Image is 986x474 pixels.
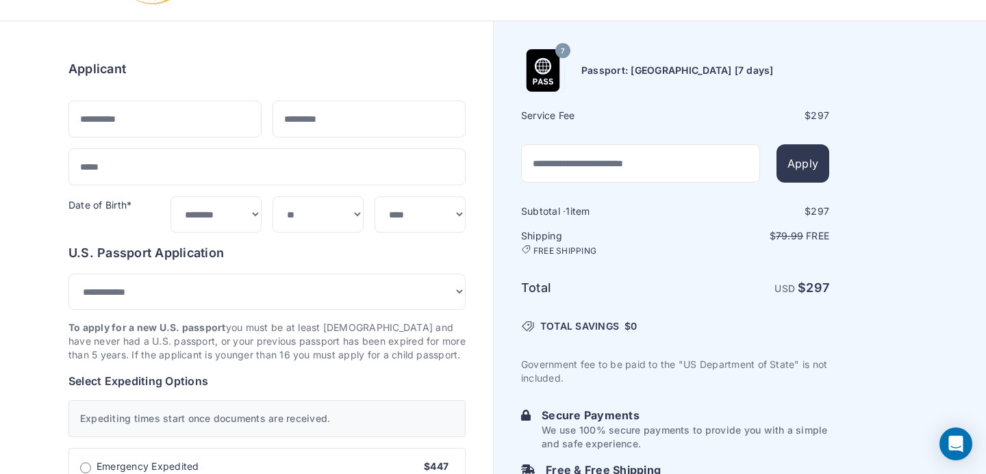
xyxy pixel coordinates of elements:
[521,229,674,256] h6: Shipping
[811,205,829,217] span: 297
[540,319,619,333] span: TOTAL SAVINGS
[521,205,674,218] h6: Subtotal · item
[677,229,829,243] p: $
[677,109,829,122] div: $
[939,427,972,460] div: Open Intercom Messenger
[774,282,795,294] span: USD
[521,358,829,385] p: Government fee to be paid to the "US Department of State" is not included.
[798,280,829,295] strong: $
[424,460,448,472] span: $447
[68,243,466,263] h6: U.S. Passport Application
[68,321,466,362] p: you must be at least [DEMOGRAPHIC_DATA] and have never had a U.S. passport, or your previous pass...
[806,280,829,295] span: 297
[806,230,829,241] span: Free
[97,460,199,473] span: Emergency Expedited
[581,64,774,77] h6: Passport: [GEOGRAPHIC_DATA] [7 days]
[561,42,565,60] span: 7
[542,407,829,423] h6: Secure Payments
[68,400,466,437] div: Expediting times start once documents are received.
[68,321,226,333] strong: To apply for a new U.S. passport
[776,230,803,241] span: 79.99
[811,109,829,121] span: 297
[566,205,570,217] span: 1
[521,109,674,122] h6: Service Fee
[533,246,596,256] span: FREE SHIPPING
[68,373,466,389] h6: Select Expediting Options
[631,320,637,332] span: 0
[542,423,829,451] p: We use 100% secure payments to provide you with a simple and safe experience.
[624,319,637,333] span: $
[776,144,829,183] button: Apply
[68,199,131,211] label: Date of Birth*
[521,278,674,298] h6: Total
[677,205,829,218] div: $
[68,60,126,79] h6: Applicant
[522,49,564,92] img: Product Name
